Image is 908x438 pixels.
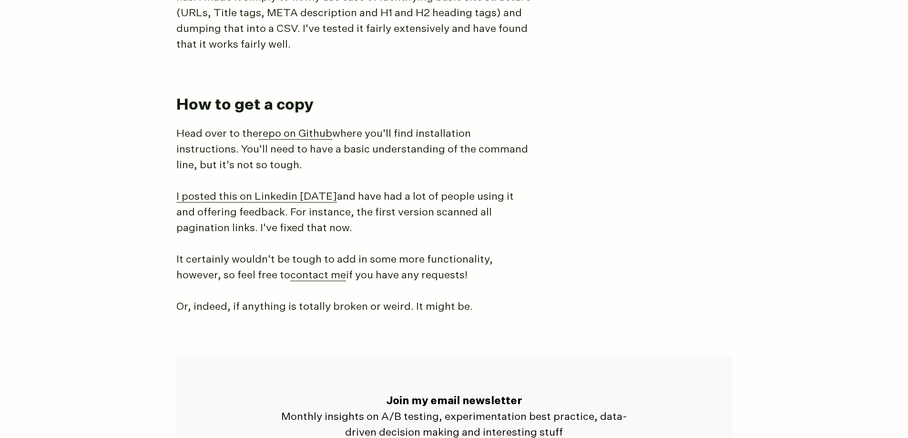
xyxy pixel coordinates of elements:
a: repo on Github [258,129,332,140]
p: Head over to the where you'll find installation instructions. You'll need to have a basic underst... [176,126,534,173]
a: I posted this on Linkedin [DATE] [176,192,337,203]
h4: Join my email newsletter [275,394,633,409]
h2: How to get a copy [176,95,724,116]
p: and have had a lot of people using it and offering feedback. For instance, the first version scan... [176,189,534,236]
p: It certainly wouldn't be tough to add in some more functionality, however, so feel free to if you... [176,252,534,284]
p: Or, indeed, if anything is totally broken or weird. It might be. [176,299,534,315]
a: contact me [290,270,346,281]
